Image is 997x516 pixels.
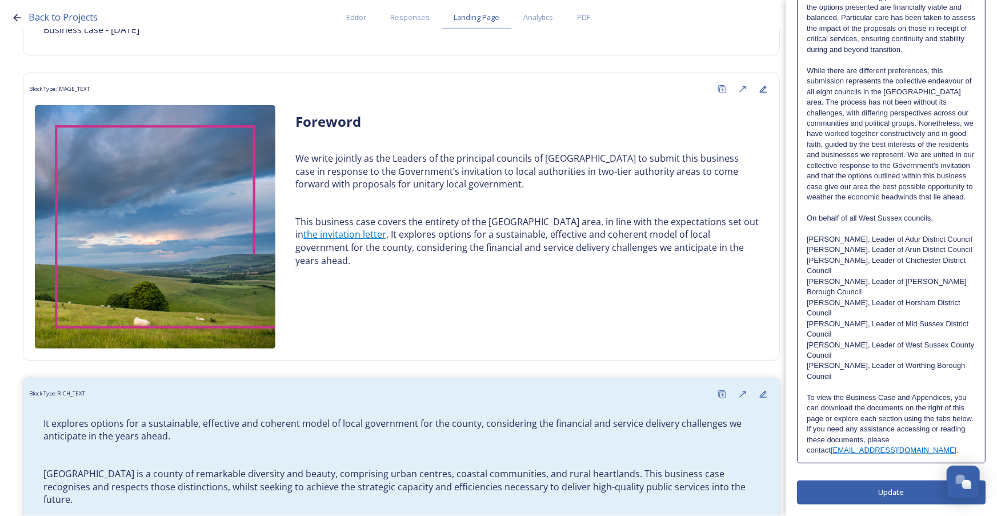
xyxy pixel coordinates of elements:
p: [PERSON_NAME], Leader of Mid Sussex District Council [807,319,976,340]
p: It explores options for a sustainable, effective and coherent model of local government for the c... [43,417,759,443]
p: [PERSON_NAME], Leader of [PERSON_NAME] Borough Council [807,277,976,298]
span: Editor [347,12,367,23]
p: To view the Business Case and Appendices, you can download the documents on the right of this pag... [807,393,976,424]
strong: Foreword [295,112,361,131]
p: Business case - [DATE] [43,23,759,37]
button: Update [797,481,986,504]
p: On behalf of all West Sussex councils, [807,213,976,223]
p: If you need any assistance accessing or reading these documents, please contact . [807,424,976,455]
span: Block Type: RICH_TEXT [29,390,85,398]
a: the invitation letter [303,228,386,241]
a: [EMAIL_ADDRESS][DOMAIN_NAME] [831,446,956,454]
p: [PERSON_NAME], Leader of Horsham District Council [807,298,976,319]
p: [PERSON_NAME], Leader of Arun District Council [807,245,976,255]
span: PDF [578,12,591,23]
p: [PERSON_NAME], Leader of Chichester District Council [807,255,976,277]
span: Analytics [524,12,554,23]
span: Responses [391,12,430,23]
span: Back to Projects [29,11,98,23]
p: This business case covers the entirety of the [GEOGRAPHIC_DATA] area, in line with the expectatio... [295,215,759,267]
p: [PERSON_NAME], Leader of Adur District Council [807,234,976,245]
p: [GEOGRAPHIC_DATA] is a county of remarkable diversity and beauty, comprising urban centres, coast... [43,467,759,506]
p: [PERSON_NAME], Leader of Worthing Borough Council [807,361,976,382]
span: Landing Page [454,12,500,23]
p: We write jointly as the Leaders of the principal councils of [GEOGRAPHIC_DATA] to submit this bus... [295,152,759,191]
span: Block Type: IMAGE_TEXT [29,85,90,93]
button: Open Chat [947,466,980,499]
a: Back to Projects [29,10,98,25]
p: While there are different preferences, this submission represents the collective endeavour of all... [807,66,976,203]
p: [PERSON_NAME], Leader of West Sussex County Council [807,340,976,361]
